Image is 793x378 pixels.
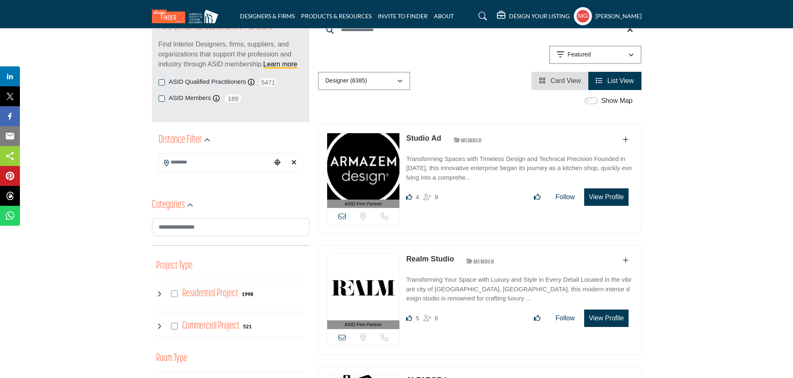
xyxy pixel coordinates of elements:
i: Likes [406,315,412,321]
i: Likes [406,194,412,200]
span: 4 [416,193,419,200]
a: ABOUT [434,12,454,20]
span: List View [607,77,634,84]
h5: [PERSON_NAME] [595,12,641,20]
h4: Residential Project: Types of projects range from simple residential renovations to highly comple... [182,286,238,301]
a: INVITE TO FINDER [378,12,428,20]
img: Studio Ad [327,133,400,200]
h5: DESIGN YOUR LISTING [509,12,570,20]
a: Realm Studio [406,255,454,263]
label: ASID Qualified Practitioners [169,77,246,87]
a: Transforming Your Space with Luxury and Style in Every Detail Located in the vibrant city of [GEO... [406,270,632,303]
a: View Card [539,77,581,84]
input: Search Keyword [318,20,641,39]
img: Realm Studio [327,254,400,320]
li: Card View [531,72,588,90]
span: 6 [435,315,438,322]
li: List View [588,72,641,90]
img: ASID Members Badge Icon [462,256,499,266]
input: ASID Qualified Practitioners checkbox [159,79,165,85]
div: Clear search location [288,154,300,172]
a: DESIGNERS & FIRMS [240,12,295,20]
input: Select Residential Project checkbox [171,290,178,297]
input: Search Category [152,218,309,236]
p: Featured [568,51,591,59]
span: ASID Firm Partner [345,200,382,207]
p: Find Interior Designers, firms, suppliers, and organizations that support the profession and indu... [159,39,303,69]
span: ASID Firm Partner [345,321,382,328]
button: Like listing [529,189,546,205]
button: Featured [549,46,641,64]
span: 9 [435,193,438,200]
button: Follow [550,310,580,327]
a: View List [596,77,634,84]
a: ASID Firm Partner [327,254,400,329]
label: ASID Members [169,93,211,103]
button: Show hide supplier dropdown [574,7,592,25]
p: Studio Ad [406,133,441,144]
span: 189 [224,93,242,104]
button: View Profile [584,310,628,327]
label: Show Map [601,96,633,106]
a: Studio Ad [406,134,441,142]
p: Transforming Spaces with Timeless Design and Technical Precision Founded in [DATE], this innovati... [406,154,632,183]
span: Card View [551,77,581,84]
div: DESIGN YOUR LISTING [497,11,570,21]
button: Project Type [156,258,193,274]
a: Transforming Spaces with Timeless Design and Technical Precision Founded in [DATE], this innovati... [406,149,632,183]
button: View Profile [584,188,628,206]
a: Search [470,10,492,23]
b: 521 [243,324,252,329]
img: ASID Members Badge Icon [449,135,487,145]
div: 521 Results For Commercial Project [243,322,252,330]
h2: Categories [152,198,185,213]
div: Followers [423,313,438,323]
input: Search Location [159,154,271,171]
a: ASID Firm Partner [327,133,400,208]
img: Site Logo [152,10,223,23]
a: Add To List [623,136,629,143]
span: 5 [416,315,419,322]
button: Follow [550,189,580,205]
div: 1998 Results For Residential Project [242,290,253,298]
div: Choose your current location [271,154,284,172]
p: Realm Studio [406,254,454,265]
a: Add To List [623,257,629,264]
p: Designer (6385) [326,77,367,85]
p: Transforming Your Space with Luxury and Style in Every Detail Located in the vibrant city of [GEO... [406,275,632,303]
input: ASID Members checkbox [159,95,165,102]
a: Learn more [263,61,297,68]
b: 1998 [242,291,253,297]
input: Select Commercial Project checkbox [171,323,178,329]
span: 5471 [259,77,277,88]
button: Room Type [156,351,187,366]
h2: Distance Filter [159,133,202,148]
h4: Commercial Project: Involve the design, construction, or renovation of spaces used for business p... [182,319,240,333]
button: Designer (6385) [318,72,410,90]
div: Followers [423,192,438,202]
a: PRODUCTS & RESOURCES [301,12,372,20]
button: Like listing [529,310,546,327]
